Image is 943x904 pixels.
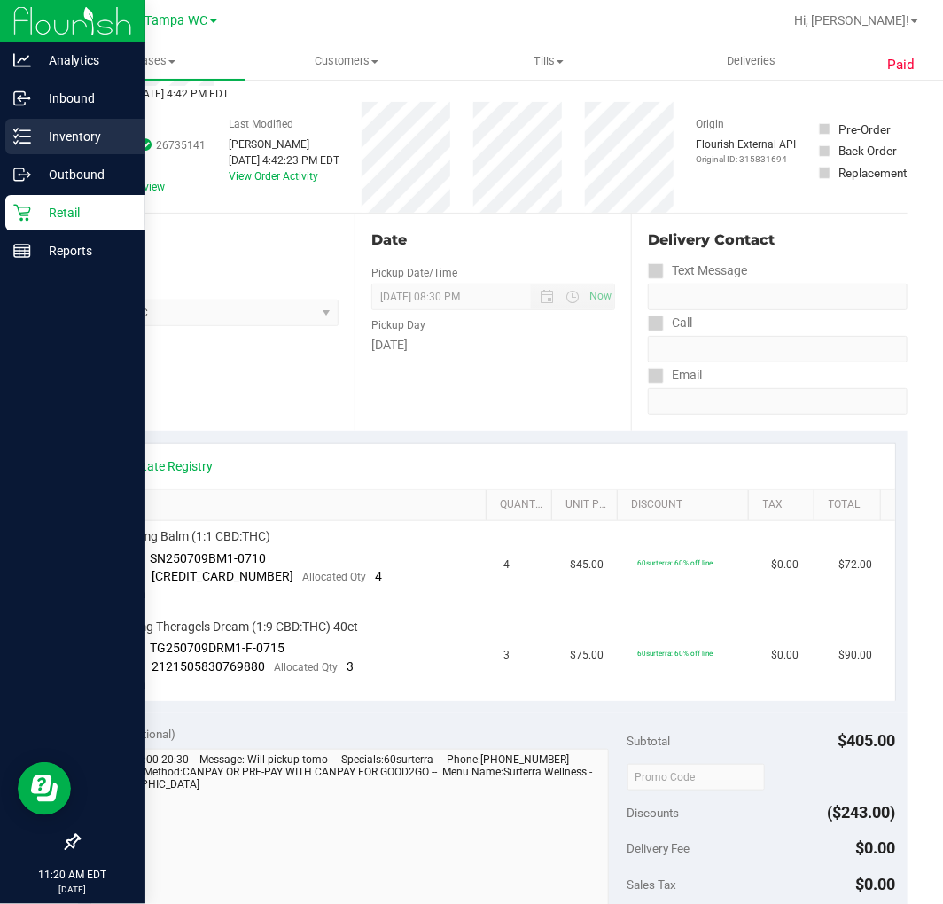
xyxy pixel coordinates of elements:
[838,121,891,138] div: Pre-Order
[838,164,907,182] div: Replacement
[107,457,214,475] a: View State Registry
[648,258,747,284] label: Text Message
[152,569,294,583] span: [CREDIT_CARD_NUMBER]
[152,659,266,674] span: 2121505830769880
[102,528,271,545] span: FX 300mg Balm (1:1 CBD:THC)
[627,797,680,829] span: Discounts
[637,649,713,658] span: 60surterra: 60% off line
[627,734,671,748] span: Subtotal
[838,142,897,160] div: Back Order
[31,50,137,71] p: Analytics
[13,90,31,107] inline-svg: Inbound
[828,803,896,822] span: ($243.00)
[229,136,339,152] div: [PERSON_NAME]
[139,136,152,153] span: In Sync
[571,647,604,664] span: $75.00
[631,498,742,512] a: Discount
[448,53,650,69] span: Tills
[627,877,677,892] span: Sales Tax
[151,551,267,565] span: SN250709BM1-0710
[246,53,448,69] span: Customers
[8,867,137,883] p: 11:20 AM EDT
[651,43,853,80] a: Deliveries
[13,128,31,145] inline-svg: Inventory
[229,152,339,168] div: [DATE] 4:42:23 PM EDT
[637,558,713,567] span: 60surterra: 60% off line
[376,569,383,583] span: 4
[151,641,285,655] span: TG250709DRM1-F-0715
[78,230,339,251] div: Location
[696,152,796,166] p: Original ID: 315831694
[856,875,896,893] span: $0.00
[229,170,318,183] a: View Order Activity
[31,126,137,147] p: Inventory
[627,841,690,855] span: Delivery Fee
[565,498,611,512] a: Unit Price
[102,619,359,635] span: SW 10mg Theragels Dream (1:9 CBD:THC) 40ct
[571,557,604,573] span: $45.00
[794,13,909,27] span: Hi, [PERSON_NAME]!
[31,88,137,109] p: Inbound
[371,230,615,251] div: Date
[371,336,615,355] div: [DATE]
[8,883,137,896] p: [DATE]
[275,661,339,674] span: Allocated Qty
[145,13,208,28] span: Tampa WC
[829,498,874,512] a: Total
[838,731,896,750] span: $405.00
[696,136,796,166] div: Flourish External API
[503,647,510,664] span: 3
[245,43,448,80] a: Customers
[696,116,724,132] label: Origin
[78,88,229,100] span: Completed [DATE] 4:42 PM EDT
[648,230,908,251] div: Delivery Contact
[13,242,31,260] inline-svg: Reports
[704,53,800,69] span: Deliveries
[648,284,908,310] input: Format: (999) 999-9999
[856,838,896,857] span: $0.00
[229,116,293,132] label: Last Modified
[105,498,479,512] a: SKU
[627,764,765,791] input: Promo Code
[347,659,355,674] span: 3
[371,265,457,281] label: Pickup Date/Time
[156,137,206,153] span: 26735141
[448,43,651,80] a: Tills
[771,557,799,573] span: $0.00
[31,164,137,185] p: Outbound
[503,557,510,573] span: 4
[13,204,31,222] inline-svg: Retail
[838,557,872,573] span: $72.00
[31,240,137,261] p: Reports
[13,166,31,183] inline-svg: Outbound
[771,647,799,664] span: $0.00
[648,336,908,362] input: Format: (999) 999-9999
[648,362,702,388] label: Email
[371,317,425,333] label: Pickup Day
[500,498,545,512] a: Quantity
[763,498,808,512] a: Tax
[887,55,915,75] span: Paid
[13,51,31,69] inline-svg: Analytics
[18,762,71,815] iframe: Resource center
[31,202,137,223] p: Retail
[648,310,692,336] label: Call
[838,647,872,664] span: $90.00
[303,571,367,583] span: Allocated Qty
